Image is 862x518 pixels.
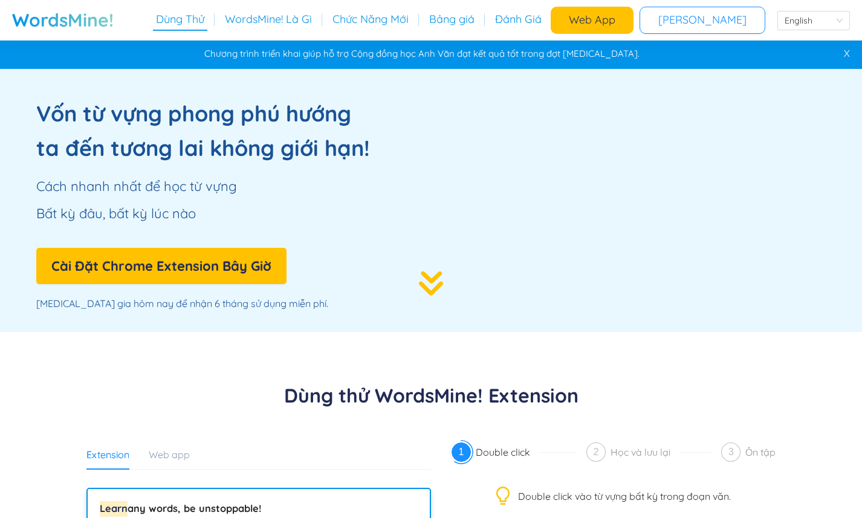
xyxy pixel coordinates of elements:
[844,46,862,61] p: X
[658,11,747,28] span: [PERSON_NAME]
[494,487,512,505] span: bulb
[149,448,190,461] span: Web app
[728,447,734,457] span: 3
[495,11,542,28] a: Đánh Giá
[459,447,464,457] span: 1
[36,296,328,311] p: [MEDICAL_DATA] gia hôm nay để nhận 6 tháng sử dụng miễn phí.
[640,7,765,34] button: [PERSON_NAME]
[611,442,680,462] div: Học và lưu lại
[745,442,776,462] div: Ôn tập
[36,97,372,165] h1: Vốn từ vựng phong phú hướng ta đến tương lai không giới hạn!
[785,11,843,30] span: Tiếng Việt
[225,11,312,28] a: WordsMine! Là Gì
[586,442,711,468] div: 2Học và lưu lại
[36,176,237,197] p: Cách nhanh nhất để học từ vựng
[332,11,409,28] a: Chức Năng Mới
[100,501,128,517] wordsmine: Learn
[12,6,114,34] h1: WordsMine!
[36,203,237,224] p: Bất kỳ đâu, bất kỳ lúc nào
[100,501,418,517] h3: any words, be unstoppable!
[36,248,287,284] button: Cài Đặt Chrome Extension Bây Giờ
[476,442,540,462] div: Double click
[86,380,776,410] h2: Dùng thử WordsMine! Extension
[449,482,776,511] div: Double click vào từ vựng bất kỳ trong đoạn văn.
[36,261,287,273] a: Cài Đặt Chrome Extension Bây Giờ
[429,11,475,28] a: Bảng giá
[551,7,634,34] button: Web App
[452,442,577,468] div: 1Double click
[86,447,129,462] div: Extension
[51,256,271,277] span: Cài Đặt Chrome Extension Bây Giờ
[569,11,615,28] span: Web App
[721,442,776,468] div: 3Ôn tập
[594,447,599,457] span: 2
[156,11,204,28] a: Dùng Thử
